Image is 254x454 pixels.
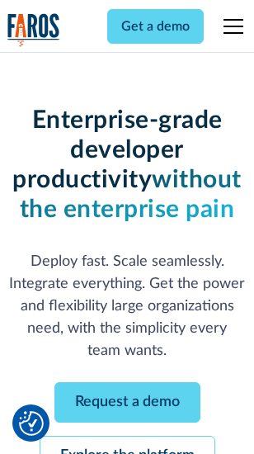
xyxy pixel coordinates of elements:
[214,7,247,46] div: menu
[54,382,200,423] a: Request a demo
[19,411,44,436] img: Revisit consent button
[12,108,222,192] strong: Enterprise-grade developer productivity
[107,9,204,44] a: Get a demo
[19,411,44,436] button: Cookie Settings
[7,251,247,362] p: Deploy fast. Scale seamlessly. Integrate everything. Get the power and flexibility large organiza...
[7,13,60,47] img: Logo of the analytics and reporting company Faros.
[7,13,60,47] a: home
